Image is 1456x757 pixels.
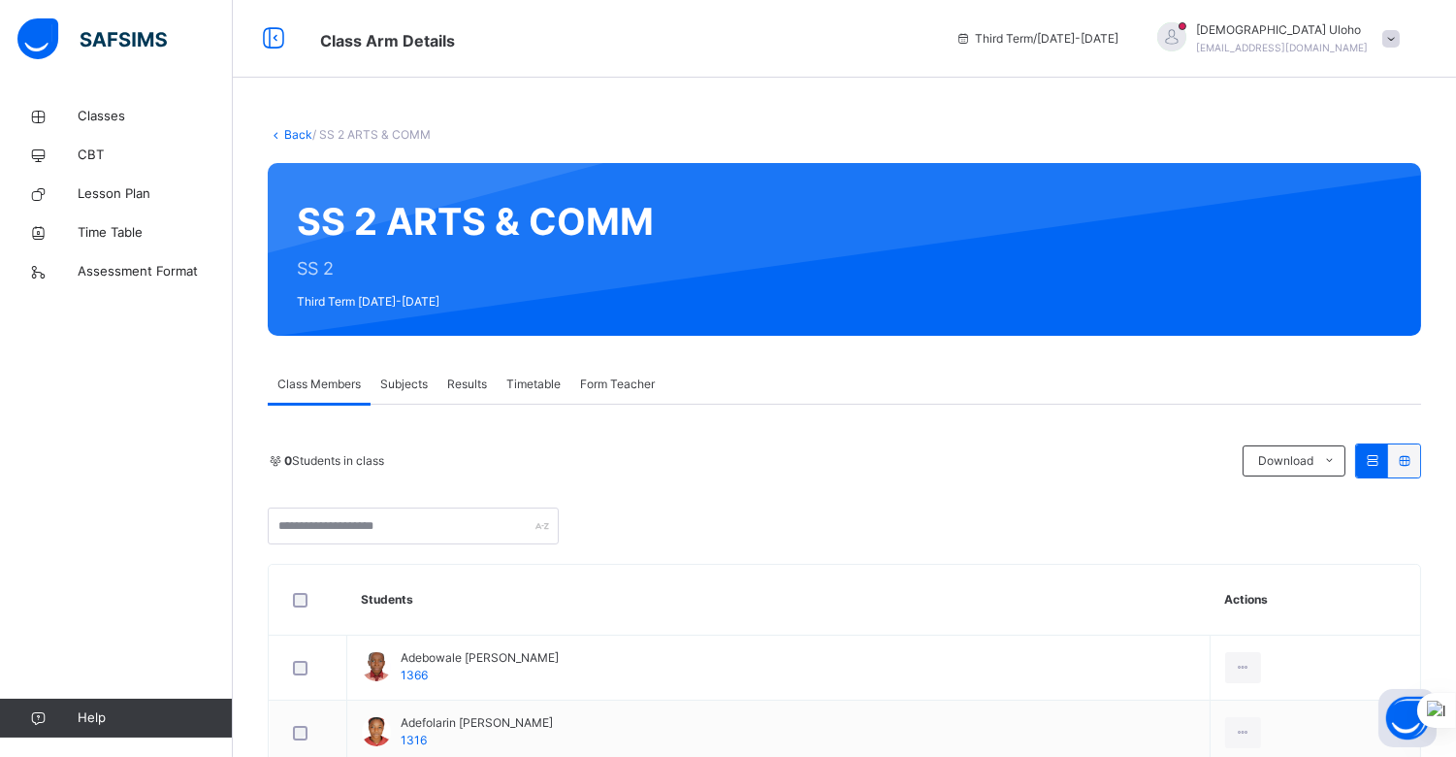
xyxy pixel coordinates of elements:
[277,376,361,393] span: Class Members
[401,714,553,732] span: Adefolarin [PERSON_NAME]
[447,376,487,393] span: Results
[380,376,428,393] span: Subjects
[78,146,233,165] span: CBT
[312,127,431,142] span: / SS 2 ARTS & COMM
[401,668,428,682] span: 1366
[17,18,167,59] img: safsims
[1196,21,1368,39] span: [DEMOGRAPHIC_DATA] Uloho
[1138,21,1409,56] div: EzekielUloho
[1196,42,1368,53] span: [EMAIL_ADDRESS][DOMAIN_NAME]
[955,30,1118,48] span: session/term information
[401,649,559,667] span: Adebowale [PERSON_NAME]
[401,733,427,747] span: 1316
[78,708,232,728] span: Help
[284,453,292,468] b: 0
[78,107,233,126] span: Classes
[506,376,561,393] span: Timetable
[1258,452,1313,470] span: Download
[320,31,455,50] span: Class Arm Details
[78,262,233,281] span: Assessment Format
[284,452,384,470] span: Students in class
[78,184,233,204] span: Lesson Plan
[78,223,233,243] span: Time Table
[347,565,1211,636] th: Students
[1378,689,1437,747] button: Open asap
[580,376,655,393] span: Form Teacher
[1210,565,1420,636] th: Actions
[284,127,312,142] a: Back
